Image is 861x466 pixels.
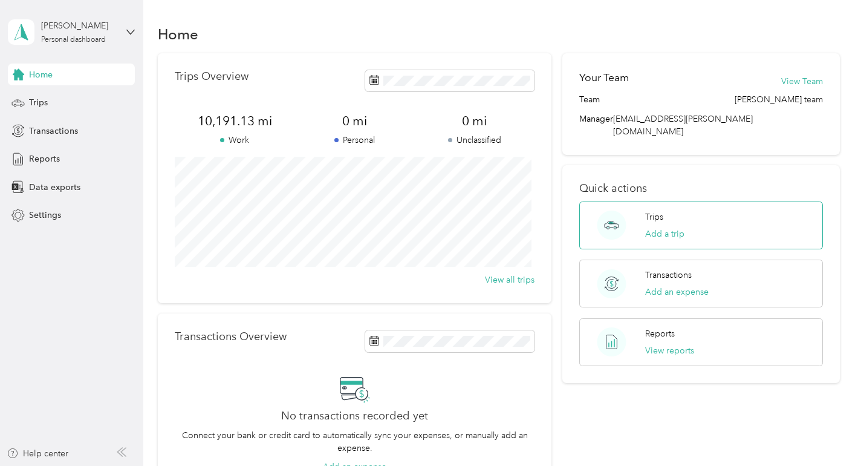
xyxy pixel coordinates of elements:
[793,398,861,466] iframe: Everlance-gr Chat Button Frame
[579,70,629,85] h2: Your Team
[175,113,294,130] span: 10,191.13 mi
[29,153,60,165] span: Reports
[41,19,117,32] div: [PERSON_NAME]
[294,113,414,130] span: 0 mi
[645,286,709,298] button: Add an expense
[175,70,249,83] p: Trips Overview
[735,93,823,106] span: [PERSON_NAME] team
[29,68,53,81] span: Home
[41,36,106,44] div: Personal dashboard
[579,113,613,138] span: Manager
[645,269,692,281] p: Transactions
[175,330,287,343] p: Transactions Overview
[645,211,663,223] p: Trips
[415,113,534,130] span: 0 mi
[29,181,80,194] span: Data exports
[294,134,414,146] p: Personal
[29,125,78,137] span: Transactions
[579,93,600,106] span: Team
[613,114,753,137] span: [EMAIL_ADDRESS][PERSON_NAME][DOMAIN_NAME]
[781,75,823,88] button: View Team
[29,96,48,109] span: Trips
[175,134,294,146] p: Work
[645,327,675,340] p: Reports
[485,274,534,286] button: View all trips
[158,28,198,41] h1: Home
[7,447,68,460] button: Help center
[175,429,534,455] p: Connect your bank or credit card to automatically sync your expenses, or manually add an expense.
[415,134,534,146] p: Unclassified
[579,182,824,195] p: Quick actions
[29,209,61,222] span: Settings
[281,410,428,422] h2: No transactions recorded yet
[645,228,684,240] button: Add a trip
[645,344,694,357] button: View reports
